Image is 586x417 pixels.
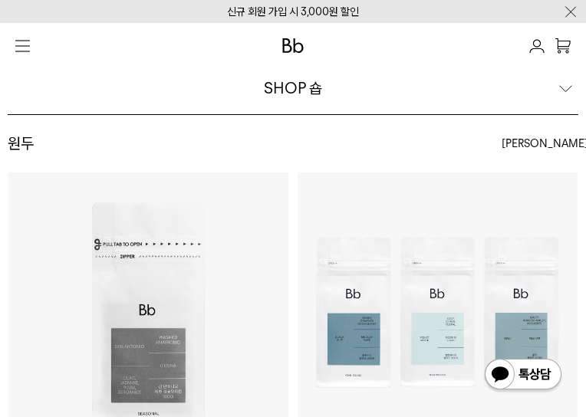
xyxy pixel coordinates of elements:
img: 로고 [282,38,304,53]
div: SHOP 숍 [264,77,322,99]
h2: 원두 [8,133,34,154]
a: 신규 회원 가입 시 3,000원 할인 [227,5,359,18]
img: 카카오톡 채널 1:1 채팅 버튼 [483,357,563,394]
